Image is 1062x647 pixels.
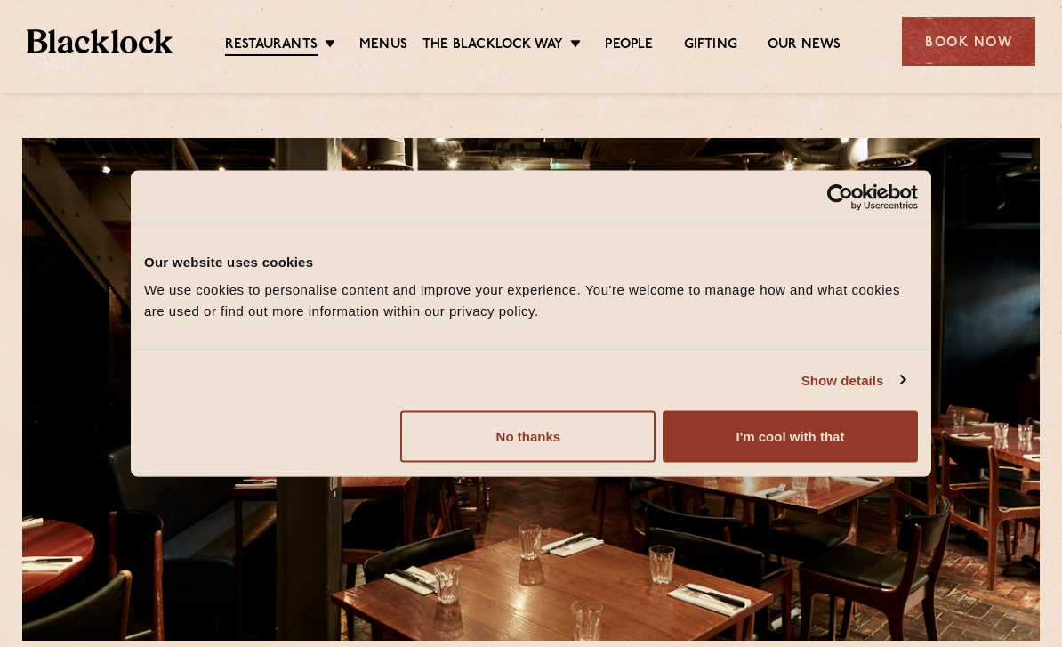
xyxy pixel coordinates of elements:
a: Restaurants [225,36,318,56]
img: BL_Textured_Logo-footer-cropped.svg [27,29,173,54]
a: Menus [359,36,407,54]
a: The Blacklock Way [422,36,563,54]
a: Gifting [684,36,737,54]
div: We use cookies to personalise content and improve your experience. You're welcome to manage how a... [144,279,918,322]
a: Usercentrics Cookiebot - opens in a new window [762,183,918,210]
div: Our website uses cookies [144,251,918,272]
a: Show details [801,369,905,391]
a: People [605,36,653,54]
div: Book Now [902,17,1035,66]
button: I'm cool with that [663,411,918,463]
button: No thanks [400,411,656,463]
a: Our News [768,36,841,54]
